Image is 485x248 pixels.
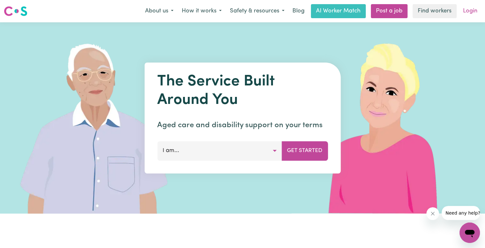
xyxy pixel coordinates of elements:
a: Blog [289,4,308,18]
a: AI Worker Match [311,4,366,18]
span: Need any help? [4,4,39,10]
a: Careseekers logo [4,4,27,18]
p: Aged care and disability support on your terms [157,120,328,131]
iframe: Message from company [442,206,480,220]
button: I am... [157,141,282,160]
iframe: Button to launch messaging window [459,222,480,243]
a: Login [459,4,481,18]
button: Get Started [282,141,328,160]
a: Post a job [371,4,408,18]
img: Careseekers logo [4,5,27,17]
iframe: Close message [426,207,439,220]
h1: The Service Built Around You [157,73,328,109]
button: About us [141,4,178,18]
a: Find workers [413,4,457,18]
button: How it works [178,4,226,18]
button: Safety & resources [226,4,289,18]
